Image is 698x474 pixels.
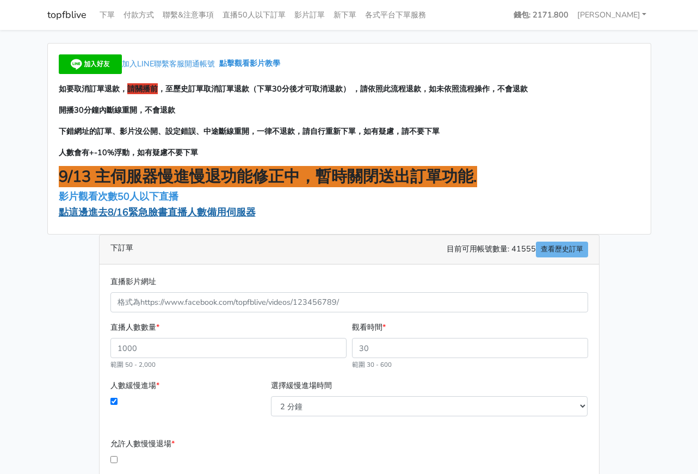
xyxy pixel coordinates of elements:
[95,4,119,26] a: 下單
[110,338,347,358] input: 1000
[352,338,588,358] input: 30
[110,292,588,312] input: 格式為https://www.facebook.com/topfblive/videos/123456789/
[119,4,158,26] a: 付款方式
[158,83,528,94] span: ，至歷史訂單取消訂單退款（下單30分後才可取消退款） ，請依照此流程退款，如未依照流程操作，不會退款
[59,190,118,203] a: 影片觀看次數
[59,54,122,74] img: 加入好友
[59,206,256,219] a: 點這邊進去8/16緊急臉書直播人數備用伺服器
[59,126,440,137] span: 下錯網址的訂單、影片沒公開、設定錯誤、中途斷線重開，一律不退款，請自行重新下單，如有疑慮，請不要下單
[361,4,430,26] a: 各式平台下單服務
[59,166,477,187] span: 9/13 主伺服器慢進慢退功能修正中，暫時關閉送出訂單功能.
[509,4,573,26] a: 錢包: 2171.800
[59,58,219,69] a: 加入LINE聯繫客服開通帳號
[110,438,175,450] label: 允許人數慢慢退場
[447,242,588,257] span: 目前可用帳號數量: 41555
[47,4,87,26] a: topfblive
[514,9,569,20] strong: 錢包: 2171.800
[110,379,159,392] label: 人數緩慢進場
[271,379,332,392] label: 選擇緩慢進場時間
[329,4,361,26] a: 新下單
[100,235,599,264] div: 下訂單
[59,83,127,94] span: 如要取消訂單退款，
[59,104,175,115] span: 開播30分鐘內斷線重開，不會退款
[110,275,156,288] label: 直播影片網址
[118,190,178,203] span: 50人以下直播
[122,58,215,69] span: 加入LINE聯繫客服開通帳號
[127,83,158,94] span: 請關播前
[290,4,329,26] a: 影片訂單
[110,321,159,334] label: 直播人數數量
[59,147,198,158] span: 人數會有+-10%浮動，如有疑慮不要下單
[352,360,392,369] small: 範圍 30 - 600
[352,321,386,334] label: 觀看時間
[573,4,651,26] a: [PERSON_NAME]
[536,242,588,257] a: 查看歷史訂單
[218,4,290,26] a: 直播50人以下訂單
[118,190,181,203] a: 50人以下直播
[219,58,280,69] a: 點擊觀看影片教學
[110,360,156,369] small: 範圍 50 - 2,000
[158,4,218,26] a: 聯繫&注意事項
